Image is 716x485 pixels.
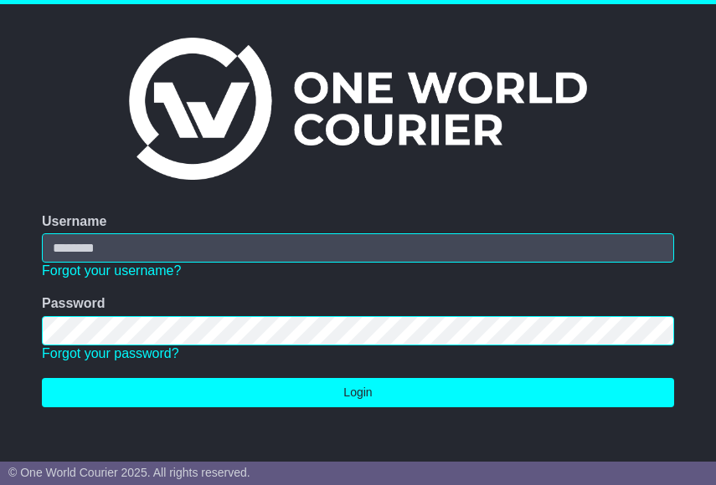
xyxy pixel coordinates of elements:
[42,263,181,278] a: Forgot your username?
[42,213,106,229] label: Username
[8,466,250,479] span: © One World Courier 2025. All rights reserved.
[42,378,674,407] button: Login
[42,295,106,311] label: Password
[42,346,179,360] a: Forgot your password?
[129,38,586,180] img: One World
